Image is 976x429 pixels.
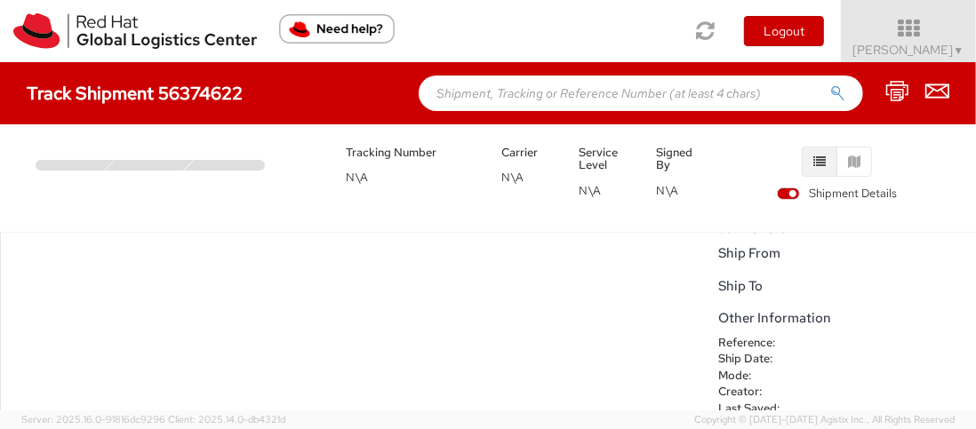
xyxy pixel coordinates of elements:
[705,335,820,352] dt: Reference:
[718,246,967,261] h5: Ship From
[501,147,552,159] h5: Carrier
[168,413,285,425] span: Client: 2025.14.0-db4321d
[705,351,820,368] dt: Ship Date:
[279,14,395,44] button: Need help?
[777,186,897,203] span: Shipment Details
[501,170,524,185] span: N\A
[853,42,964,58] span: [PERSON_NAME]
[718,311,967,326] h5: Other Information
[657,183,679,198] span: N\A
[718,279,967,294] h5: Ship To
[744,16,824,46] button: Logout
[705,401,820,417] dt: Last Saved:
[579,183,601,198] span: N\A
[21,413,165,425] span: Server: 2025.16.0-91816dc9296
[954,44,964,58] span: ▼
[27,83,243,103] h4: Track Shipment 56374622
[657,147,708,172] h5: Signed By
[777,186,897,205] label: Shipment Details
[13,13,257,49] img: rh-logistics-00dfa346123c4ec078e1.svg
[705,384,820,401] dt: Creator:
[346,147,475,159] h5: Tracking Number
[419,75,863,111] input: Shipment, Tracking or Reference Number (at least 4 chars)
[346,170,368,185] span: N\A
[705,368,820,385] dt: Mode:
[694,413,955,427] span: Copyright © [DATE]-[DATE] Agistix Inc., All Rights Reserved
[579,147,629,172] h5: Service Level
